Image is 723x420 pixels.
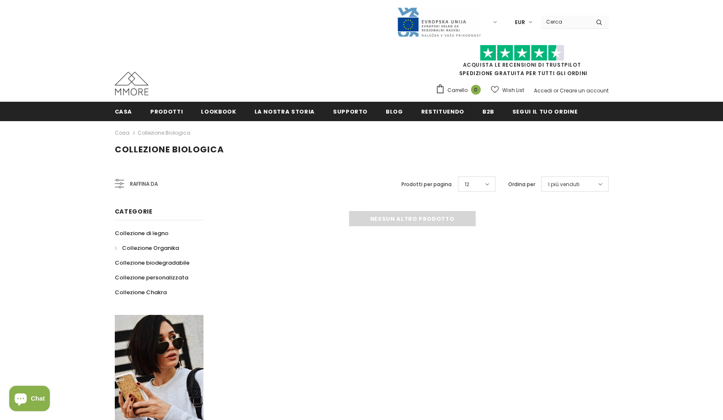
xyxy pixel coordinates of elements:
a: Creare un account [560,87,609,94]
a: Collezione di legno [115,226,168,241]
a: Wish List [491,83,524,98]
a: Casa [115,102,133,121]
img: Javni Razpis [397,7,481,38]
span: Collezione biodegradabile [115,259,190,267]
span: SPEDIZIONE GRATUITA PER TUTTI GLI ORDINI [436,49,609,77]
span: I più venduti [548,180,579,189]
a: Accedi [534,87,552,94]
span: Segui il tuo ordine [512,108,577,116]
a: Carrello 0 [436,84,485,97]
span: Collezione di legno [115,229,168,237]
label: Ordina per [508,180,535,189]
span: Collezione Organika [122,244,179,252]
span: Collezione biologica [115,144,224,155]
a: supporto [333,102,368,121]
label: Prodotti per pagina [401,180,452,189]
a: Collezione biodegradabile [115,255,190,270]
img: Casi MMORE [115,72,149,95]
span: Collezione personalizzata [115,274,188,282]
a: Restituendo [421,102,464,121]
span: 0 [471,85,481,95]
a: Segui il tuo ordine [512,102,577,121]
span: Wish List [502,86,524,95]
a: Collezione Chakra [115,285,167,300]
a: Collezione biologica [138,129,190,136]
a: Javni Razpis [397,18,481,25]
span: Lookbook [201,108,236,116]
a: Collezione personalizzata [115,270,188,285]
span: 12 [465,180,469,189]
a: La nostra storia [255,102,315,121]
a: B2B [482,102,494,121]
img: Fidati di Pilot Stars [480,45,564,61]
span: La nostra storia [255,108,315,116]
a: Lookbook [201,102,236,121]
span: Restituendo [421,108,464,116]
span: Blog [386,108,403,116]
inbox-online-store-chat: Shopify online store chat [7,386,52,413]
a: Casa [115,128,130,138]
span: Prodotti [150,108,183,116]
input: Search Site [541,16,590,28]
span: B2B [482,108,494,116]
a: Collezione Organika [115,241,179,255]
span: or [553,87,558,94]
a: Prodotti [150,102,183,121]
span: Casa [115,108,133,116]
span: Categorie [115,207,153,216]
span: Carrello [447,86,468,95]
span: Collezione Chakra [115,288,167,296]
span: Raffina da [130,179,158,189]
a: Blog [386,102,403,121]
span: EUR [515,18,525,27]
a: Acquista le recensioni di TrustPilot [463,61,581,68]
span: supporto [333,108,368,116]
